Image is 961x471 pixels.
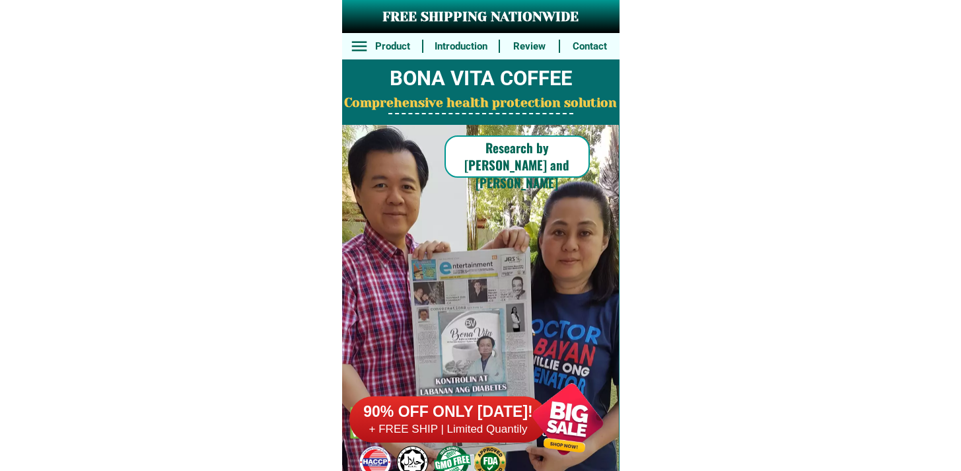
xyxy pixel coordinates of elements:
h6: Review [507,39,552,54]
h6: Introduction [430,39,491,54]
h2: Comprehensive health protection solution [342,94,620,113]
h6: Contact [567,39,612,54]
h2: BONA VITA COFFEE [342,63,620,94]
h6: Product [370,39,415,54]
h3: FREE SHIPPING NATIONWIDE [342,7,620,27]
h6: + FREE SHIP | Limited Quantily [349,422,548,437]
h6: Research by [PERSON_NAME] and [PERSON_NAME] [445,139,590,192]
h6: 90% OFF ONLY [DATE]! [349,402,548,422]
